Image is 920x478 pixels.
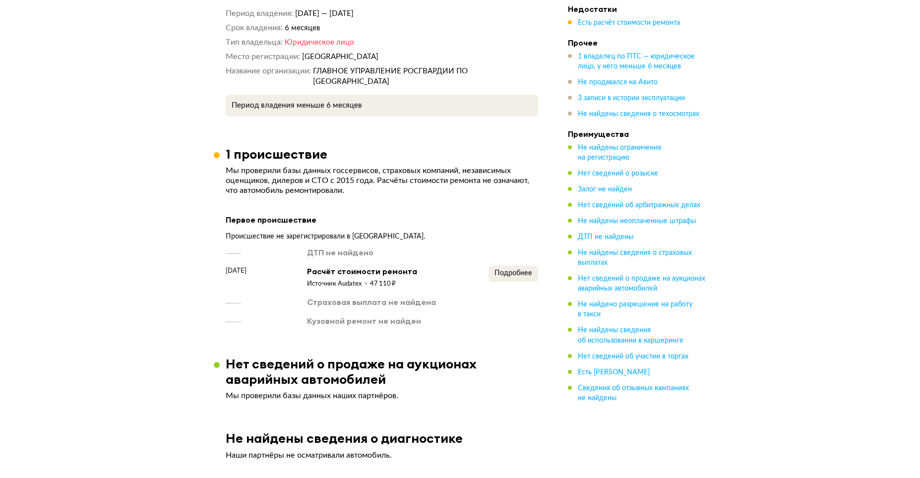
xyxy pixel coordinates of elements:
[489,266,538,282] button: Подробнее
[578,144,661,161] span: Не найдены ограничения на регистрацию
[578,368,650,375] span: Есть [PERSON_NAME]
[568,4,707,14] h4: Недостатки
[232,101,532,111] p: Период владения меньше 6 месяцев
[302,53,378,60] span: [GEOGRAPHIC_DATA]
[578,79,658,86] span: Не продавался на Авито
[578,384,689,401] span: Сведения об отзывных кампаниях не найдены
[226,52,300,62] dt: Место регистрации
[568,38,707,48] h4: Прочее
[578,301,692,318] span: Не найдено разрешение на работу в такси
[578,53,695,70] span: 1 владелец по ПТС — юридическое лицо, у него меньше 6 месяцев
[226,66,311,87] dt: Название организации
[226,166,538,195] p: Мы проверили базы данных госсервисов, страховых компаний, независимых оценщиков, дилеров и СТО с ...
[370,280,396,289] div: 47 110 ₽
[226,391,538,401] p: Мы проверили базы данных наших партнёров.
[313,67,468,85] span: ГЛАВНОЕ УПРАВЛЕНИЕ РОСГВАРДИИ ПО [GEOGRAPHIC_DATA]
[285,39,354,46] span: Юридическое лицо
[578,327,683,344] span: Не найдены сведения об использовании в каршеринге
[307,266,417,277] div: Расчёт стоимости ремонта
[307,247,373,258] div: ДТП не найдено
[226,213,538,226] div: Первое происшествие
[578,249,692,266] span: Не найдены сведения о страховых выплатах
[578,202,700,209] span: Нет сведений об арбитражных делах
[578,95,685,102] span: 3 записи в истории эксплуатации
[226,430,463,446] h3: Не найдены сведения о диагностике
[578,170,658,177] span: Нет сведений о розыске
[226,232,538,241] div: Происшествие не зарегистрировали в [GEOGRAPHIC_DATA].
[226,37,283,48] dt: Тип владельца
[226,450,538,460] p: Наши партнёры не осматривали автомобиль.
[578,234,633,240] span: ДТП не найдены
[226,146,327,162] h3: 1 происшествие
[226,23,283,33] dt: Срок владения
[578,186,632,193] span: Залог не найден
[226,8,293,19] dt: Период владения
[307,280,370,289] div: Источник Audatex
[226,266,246,276] span: [DATE]
[226,356,550,387] h3: Нет сведений о продаже на аукционах аварийных автомобилей
[578,275,705,292] span: Нет сведений о продаже на аукционах аварийных автомобилей
[295,10,354,17] span: [DATE] — [DATE]
[568,129,707,139] h4: Преимущества
[578,111,699,118] span: Не найдены сведения о техосмотрах
[578,353,688,359] span: Нет сведений об участии в торгах
[578,19,680,26] span: Есть расчёт стоимости ремонта
[307,315,421,326] div: Кузовной ремонт не найден
[285,24,320,32] span: 6 месяцев
[307,297,436,307] div: Страховая выплата не найдена
[494,270,532,277] span: Подробнее
[578,218,696,225] span: Не найдены неоплаченные штрафы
